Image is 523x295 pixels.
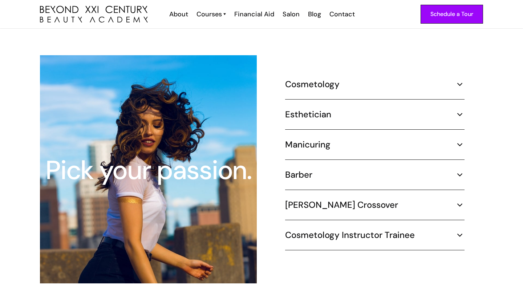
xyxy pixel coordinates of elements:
[303,9,325,19] a: Blog
[230,9,278,19] a: Financial Aid
[421,5,483,24] a: Schedule a Tour
[234,9,274,19] div: Financial Aid
[41,157,256,183] div: Pick your passion.
[329,9,355,19] div: Contact
[165,9,192,19] a: About
[285,79,340,90] h5: Cosmetology
[40,6,148,23] img: beyond 21st century beauty academy logo
[40,6,148,23] a: home
[285,230,415,241] h5: Cosmetology Instructor Trainee
[40,55,257,283] img: hair stylist student
[308,9,321,19] div: Blog
[278,9,303,19] a: Salon
[325,9,358,19] a: Contact
[285,109,331,120] h5: Esthetician
[285,199,398,210] h5: [PERSON_NAME] Crossover
[285,169,312,180] h5: Barber
[169,9,188,19] div: About
[196,9,226,19] a: Courses
[196,9,222,19] div: Courses
[285,139,331,150] h5: Manicuring
[430,9,473,19] div: Schedule a Tour
[283,9,300,19] div: Salon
